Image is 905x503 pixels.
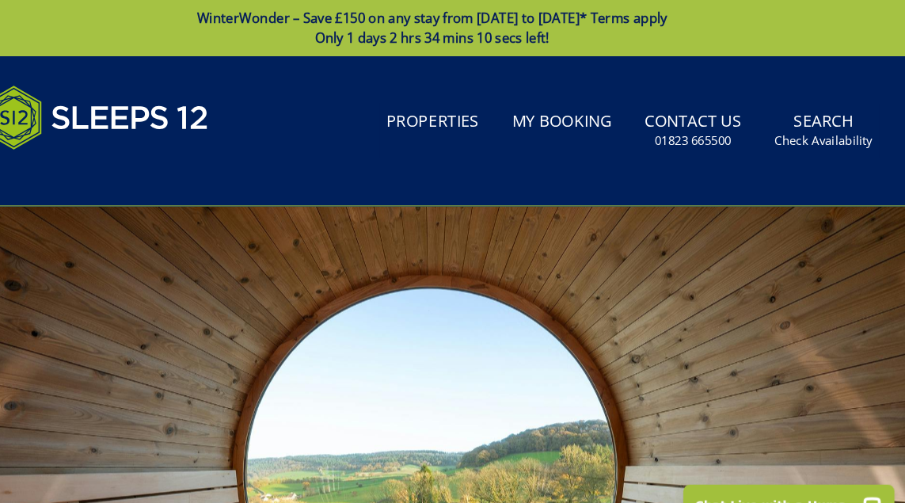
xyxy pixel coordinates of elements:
[25,73,239,152] img: Sleeps 12
[649,99,755,151] a: Contact Us01823 665500
[523,99,630,135] a: My Booking
[341,28,565,45] span: Only 1 days 2 hrs 34 mins 10 secs left!
[780,127,873,143] small: Check Availability
[774,99,880,151] a: SearchCheck Availability
[17,162,184,175] iframe: Customer reviews powered by Trustpilot
[402,99,504,135] a: Properties
[666,127,739,143] small: 01823 665500
[683,453,905,503] iframe: LiveChat chat widget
